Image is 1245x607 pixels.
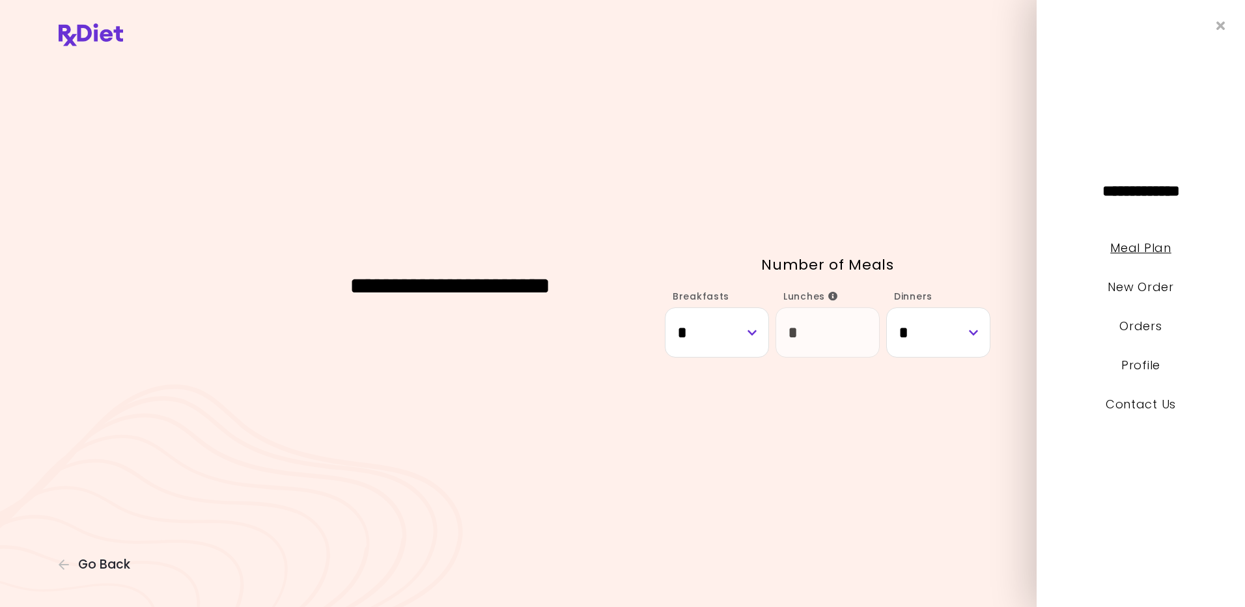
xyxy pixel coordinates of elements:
label: Dinners [886,290,932,303]
a: Contact Us [1106,396,1176,412]
img: RxDiet [59,23,123,46]
i: Info [828,292,838,301]
p: Number of Meals [665,253,990,277]
i: Close [1216,20,1225,32]
a: Profile [1121,357,1160,373]
a: New Order [1108,279,1173,295]
a: Orders [1119,318,1162,334]
span: Go Back [78,558,130,572]
a: Meal Plan [1110,240,1171,256]
button: Go Back [59,558,137,572]
label: Breakfasts [665,290,729,303]
span: Lunches [783,290,838,303]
